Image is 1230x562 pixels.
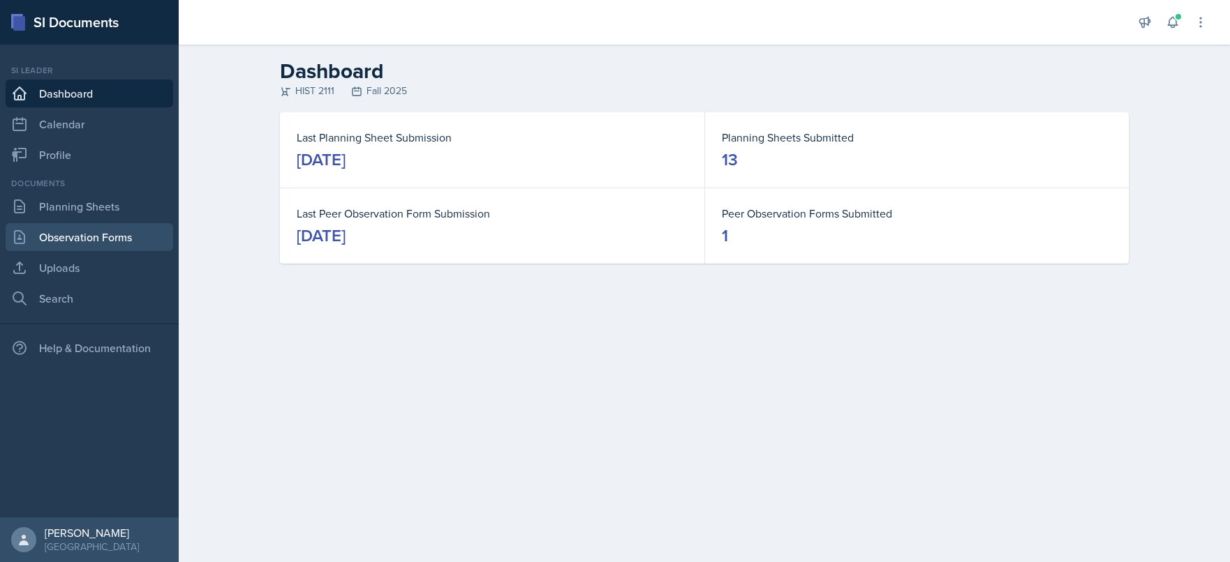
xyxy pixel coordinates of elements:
[6,223,173,251] a: Observation Forms
[722,129,1112,146] dt: Planning Sheets Submitted
[6,192,173,220] a: Planning Sheets
[297,205,688,222] dt: Last Peer Observation Form Submission
[722,225,728,247] div: 1
[280,84,1129,98] div: HIST 2111 Fall 2025
[297,129,688,146] dt: Last Planning Sheet Submission
[6,64,173,77] div: Si leader
[722,205,1112,222] dt: Peer Observation Forms Submitted
[45,540,139,554] div: [GEOGRAPHIC_DATA]
[280,59,1129,84] h2: Dashboard
[6,254,173,282] a: Uploads
[6,79,173,107] a: Dashboard
[297,149,346,171] div: [DATE]
[6,141,173,169] a: Profile
[45,526,139,540] div: [PERSON_NAME]
[6,177,173,190] div: Documents
[6,110,173,138] a: Calendar
[722,149,738,171] div: 13
[297,225,346,247] div: [DATE]
[6,284,173,312] a: Search
[6,334,173,362] div: Help & Documentation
